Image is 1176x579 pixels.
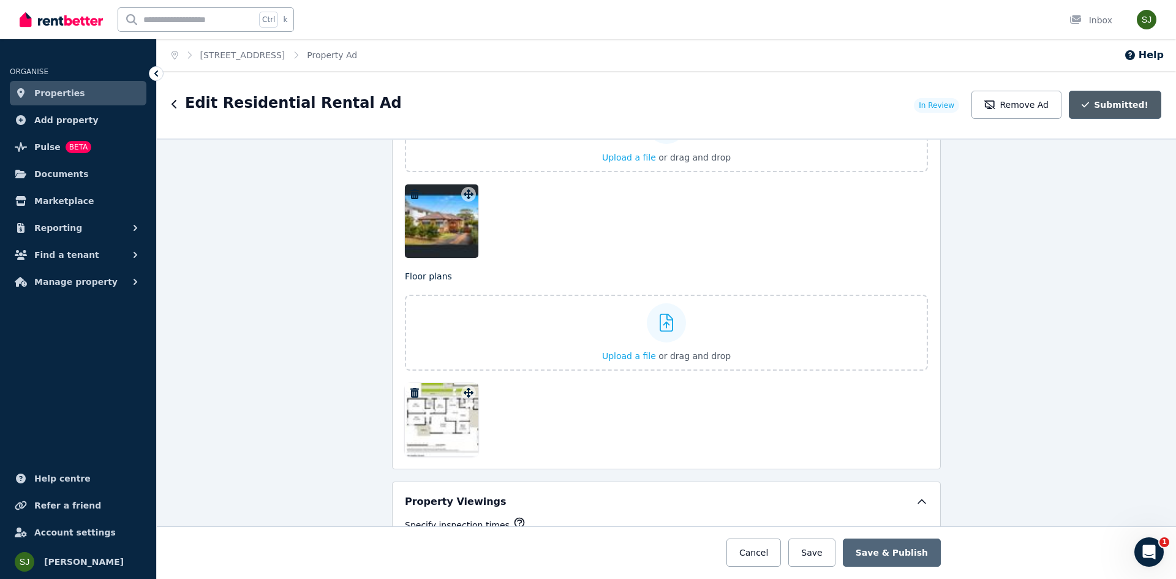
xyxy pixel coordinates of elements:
[788,539,835,567] button: Save
[34,471,91,486] span: Help centre
[34,167,89,181] span: Documents
[10,520,146,545] a: Account settings
[200,50,285,60] a: [STREET_ADDRESS]
[658,351,731,361] span: or drag and drop
[283,15,287,25] span: k
[1124,48,1164,62] button: Help
[1137,10,1156,29] img: shawn jacobs
[10,243,146,267] button: Find a tenant
[602,350,731,362] button: Upload a file or drag and drop
[10,81,146,105] a: Properties
[44,554,124,569] span: [PERSON_NAME]
[602,151,731,164] button: Upload a file or drag and drop
[34,194,94,208] span: Marketplace
[1159,537,1169,547] span: 1
[843,539,941,567] button: Save & Publish
[971,91,1061,119] button: Remove Ad
[34,86,85,100] span: Properties
[10,135,146,159] a: PulseBETA
[34,248,99,262] span: Find a tenant
[919,100,954,110] span: In Review
[1069,14,1112,26] div: Inbox
[259,12,278,28] span: Ctrl
[10,67,48,76] span: ORGANISE
[34,113,99,127] span: Add property
[15,552,34,572] img: shawn jacobs
[34,498,101,513] span: Refer a friend
[405,270,928,282] p: Floor plans
[1134,537,1164,567] iframe: Intercom live chat
[34,140,61,154] span: Pulse
[10,216,146,240] button: Reporting
[20,10,103,29] img: RentBetter
[1069,91,1161,119] button: Submitted!
[10,108,146,132] a: Add property
[602,153,656,162] span: Upload a file
[10,270,146,294] button: Manage property
[10,493,146,518] a: Refer a friend
[185,93,402,113] h1: Edit Residential Rental Ad
[10,162,146,186] a: Documents
[405,494,507,509] h5: Property Viewings
[66,141,91,153] span: BETA
[34,274,118,289] span: Manage property
[34,525,116,540] span: Account settings
[602,351,656,361] span: Upload a file
[658,153,731,162] span: or drag and drop
[10,466,146,491] a: Help centre
[34,221,82,235] span: Reporting
[726,539,781,567] button: Cancel
[307,50,357,60] a: Property Ad
[10,189,146,213] a: Marketplace
[405,519,510,531] p: Specify inspection times
[157,39,372,71] nav: Breadcrumb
